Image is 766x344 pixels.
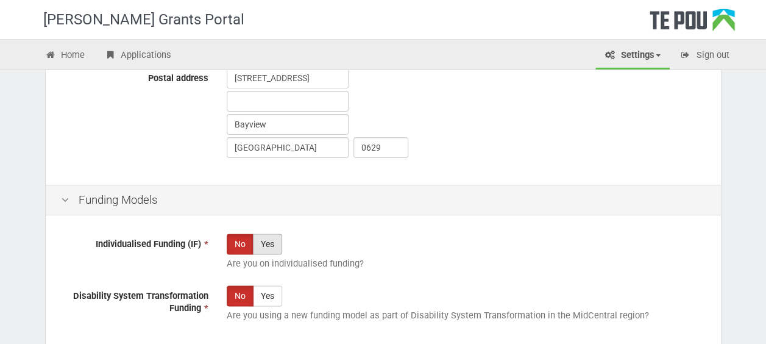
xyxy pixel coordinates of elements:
[650,9,735,39] div: Te Pou Logo
[148,73,208,84] span: Postal address
[46,185,721,216] div: Funding Models
[95,43,180,70] a: Applications
[353,137,408,158] input: Post code
[96,238,201,249] span: Individualised Funding (IF)
[671,43,739,70] a: Sign out
[227,257,706,270] p: Are you on individualised funding?
[227,234,254,254] label: No
[36,43,94,70] a: Home
[73,290,208,314] span: Disability System Transformation Funding
[595,43,670,70] a: Settings
[227,137,349,158] input: Town or city
[253,285,282,306] label: Yes
[227,285,254,306] label: No
[227,309,706,322] p: Are you using a new funding model as part of Disability System Transformation in the MidCentral r...
[253,234,282,254] label: Yes
[227,114,349,135] input: Suburb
